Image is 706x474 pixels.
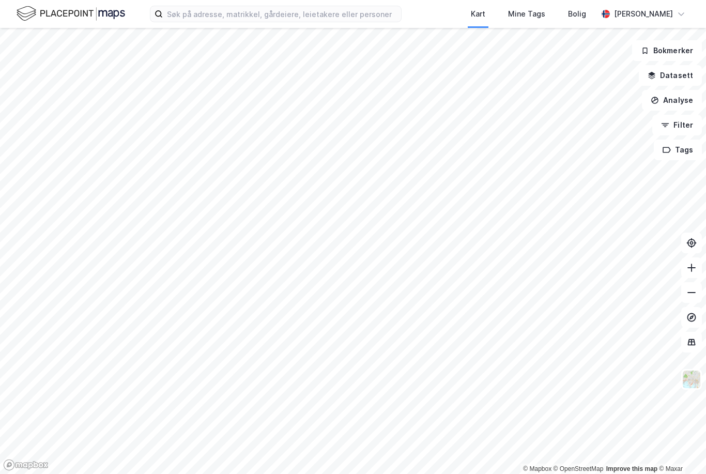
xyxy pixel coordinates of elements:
[523,465,551,472] a: Mapbox
[639,65,702,86] button: Datasett
[3,459,49,471] a: Mapbox homepage
[632,40,702,61] button: Bokmerker
[642,90,702,111] button: Analyse
[654,424,706,474] iframe: Chat Widget
[554,465,604,472] a: OpenStreetMap
[654,424,706,474] div: Kontrollprogram for chat
[606,465,657,472] a: Improve this map
[682,370,701,389] img: Z
[654,140,702,160] button: Tags
[471,8,485,20] div: Kart
[163,6,401,22] input: Søk på adresse, matrikkel, gårdeiere, leietakere eller personer
[17,5,125,23] img: logo.f888ab2527a4732fd821a326f86c7f29.svg
[568,8,586,20] div: Bolig
[614,8,673,20] div: [PERSON_NAME]
[652,115,702,135] button: Filter
[508,8,545,20] div: Mine Tags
